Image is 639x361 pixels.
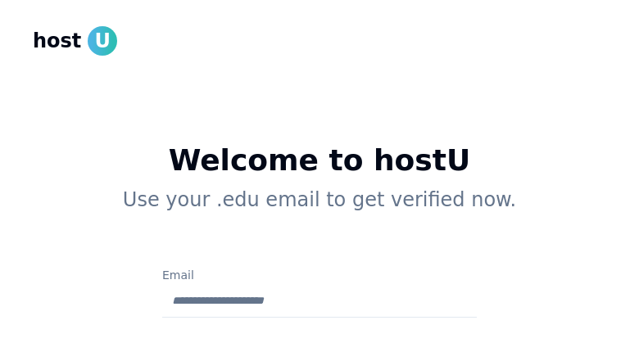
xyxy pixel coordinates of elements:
[59,187,580,213] p: Use your .edu email to get verified now.
[162,268,194,282] label: Email
[59,144,580,177] h1: Welcome to hostU
[33,26,117,56] a: hostU
[88,26,117,56] span: U
[33,28,81,54] span: host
